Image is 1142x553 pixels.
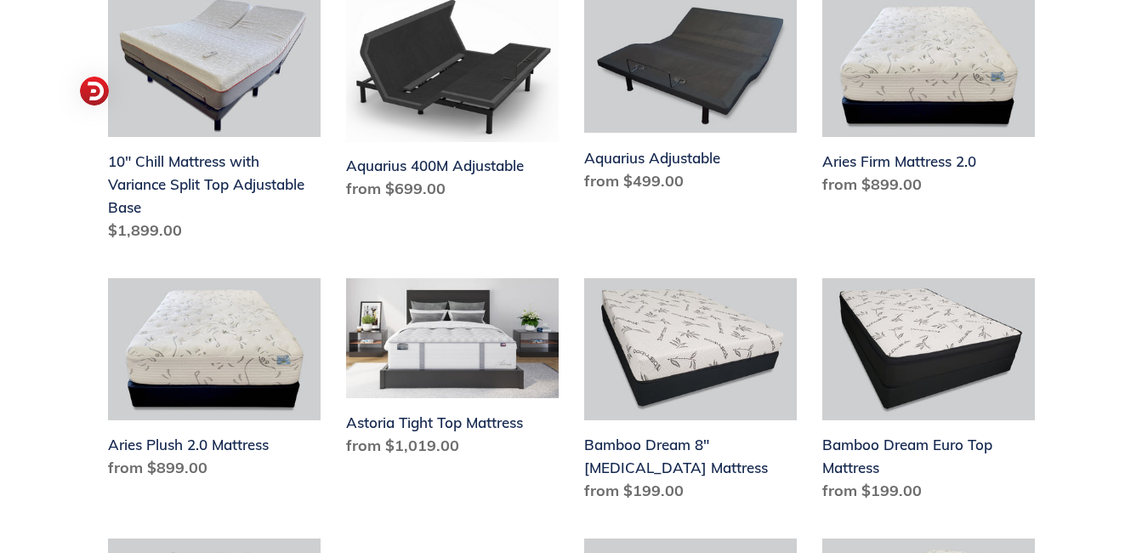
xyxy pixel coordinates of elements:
[108,278,321,486] a: Aries Plush 2.0 Mattress
[346,278,559,464] a: Astoria Tight Top Mattress
[584,278,797,509] a: Bamboo Dream 8" Memory Foam Mattress
[822,278,1035,509] a: Bamboo Dream Euro Top Mattress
